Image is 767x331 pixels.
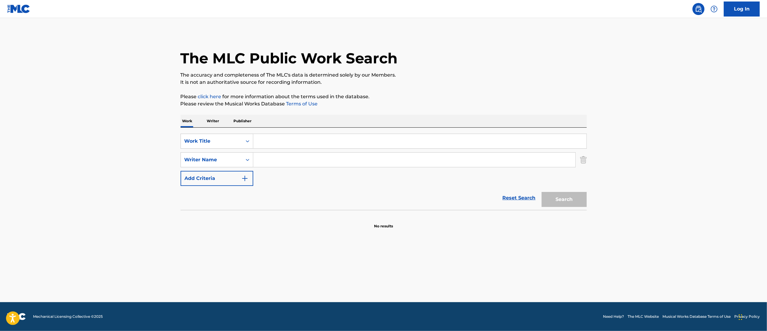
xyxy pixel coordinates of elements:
p: Work [181,115,194,127]
a: Privacy Policy [734,314,760,319]
a: The MLC Website [628,314,659,319]
div: Widget de chat [737,302,767,331]
a: Public Search [692,3,705,15]
img: logo [7,313,26,320]
h1: The MLC Public Work Search [181,49,398,67]
span: Mechanical Licensing Collective © 2025 [33,314,103,319]
img: Delete Criterion [580,152,587,167]
p: Publisher [232,115,254,127]
a: Need Help? [603,314,624,319]
p: No results [374,216,393,229]
p: It is not an authoritative source for recording information. [181,79,587,86]
a: Terms of Use [285,101,318,107]
a: Reset Search [500,191,539,205]
a: click here [198,94,221,99]
img: search [695,5,702,13]
div: Help [708,3,720,15]
div: Work Title [184,138,239,145]
a: Log In [724,2,760,17]
form: Search Form [181,134,587,210]
div: Writer Name [184,156,239,163]
img: MLC Logo [7,5,30,13]
p: The accuracy and completeness of The MLC's data is determined solely by our Members. [181,71,587,79]
p: Please review the Musical Works Database [181,100,587,108]
p: Please for more information about the terms used in the database. [181,93,587,100]
div: Arrastrar [739,308,742,326]
p: Writer [205,115,221,127]
button: Add Criteria [181,171,253,186]
img: 9d2ae6d4665cec9f34b9.svg [241,175,248,182]
iframe: Chat Widget [737,302,767,331]
a: Musical Works Database Terms of Use [662,314,731,319]
img: help [711,5,718,13]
